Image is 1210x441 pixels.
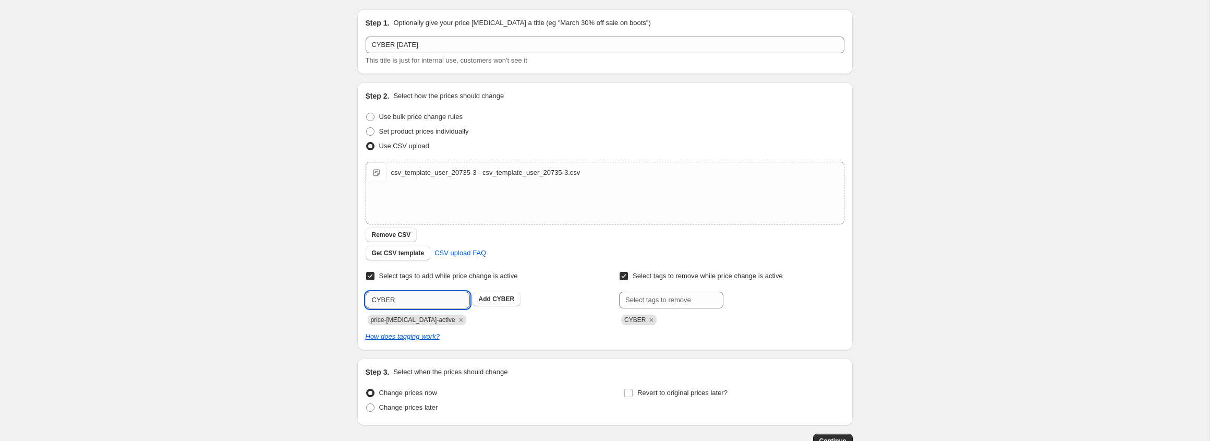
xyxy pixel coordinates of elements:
[393,91,504,101] p: Select how the prices should change
[372,231,411,239] span: Remove CSV
[393,367,507,377] p: Select when the prices should change
[371,316,455,324] span: price-change-job-active
[428,245,492,261] a: CSV upload FAQ
[366,91,390,101] h2: Step 2.
[647,315,656,325] button: Remove CYBER
[366,37,844,53] input: 30% off holiday sale
[624,316,646,324] span: CYBER
[379,389,437,397] span: Change prices now
[479,295,491,303] b: Add
[366,18,390,28] h2: Step 1.
[366,228,417,242] button: Remove CSV
[473,292,521,306] button: Add CYBER
[366,367,390,377] h2: Step 3.
[366,56,527,64] span: This title is just for internal use, customers won't see it
[379,113,463,121] span: Use bulk price change rules
[366,246,431,260] button: Get CSV template
[379,272,518,280] span: Select tags to add while price change is active
[492,295,514,303] span: CYBER
[633,272,783,280] span: Select tags to remove while price change is active
[434,248,486,258] span: CSV upload FAQ
[379,142,429,150] span: Use CSV upload
[391,168,580,178] div: csv_template_user_20735-3 - csv_template_user_20735-3.csv
[619,292,723,308] input: Select tags to remove
[372,249,425,257] span: Get CSV template
[366,292,470,308] input: Select tags to add
[456,315,466,325] button: Remove price-change-job-active
[637,389,728,397] span: Revert to original prices later?
[379,403,438,411] span: Change prices later
[379,127,469,135] span: Set product prices individually
[366,332,440,340] a: How does tagging work?
[393,18,650,28] p: Optionally give your price [MEDICAL_DATA] a title (eg "March 30% off sale on boots")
